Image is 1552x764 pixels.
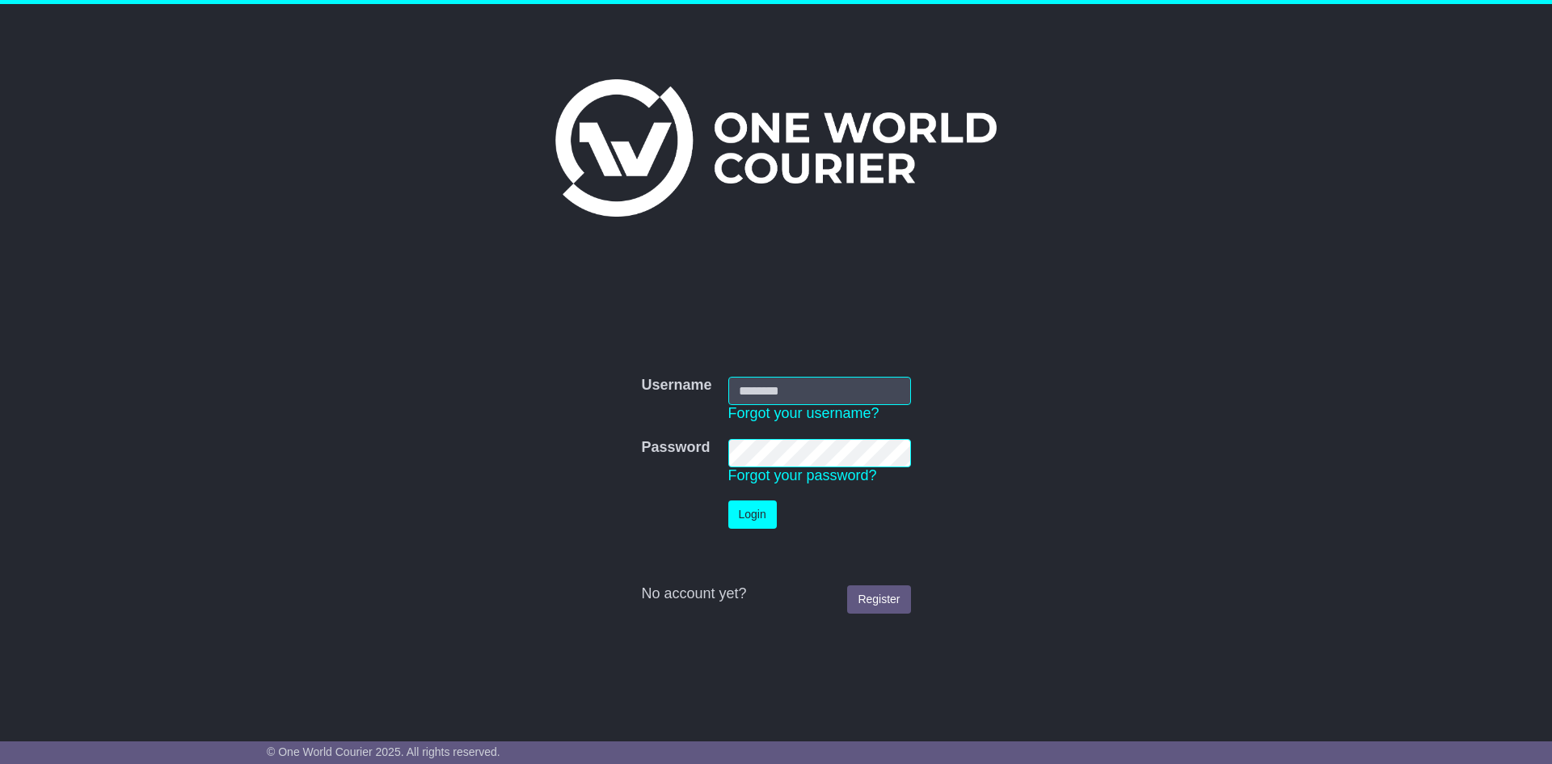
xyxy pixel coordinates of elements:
label: Username [641,377,711,395]
div: No account yet? [641,585,910,603]
a: Forgot your password? [728,467,877,483]
label: Password [641,439,710,457]
span: © One World Courier 2025. All rights reserved. [267,745,500,758]
a: Register [847,585,910,614]
a: Forgot your username? [728,405,879,421]
img: One World [555,79,997,217]
button: Login [728,500,777,529]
